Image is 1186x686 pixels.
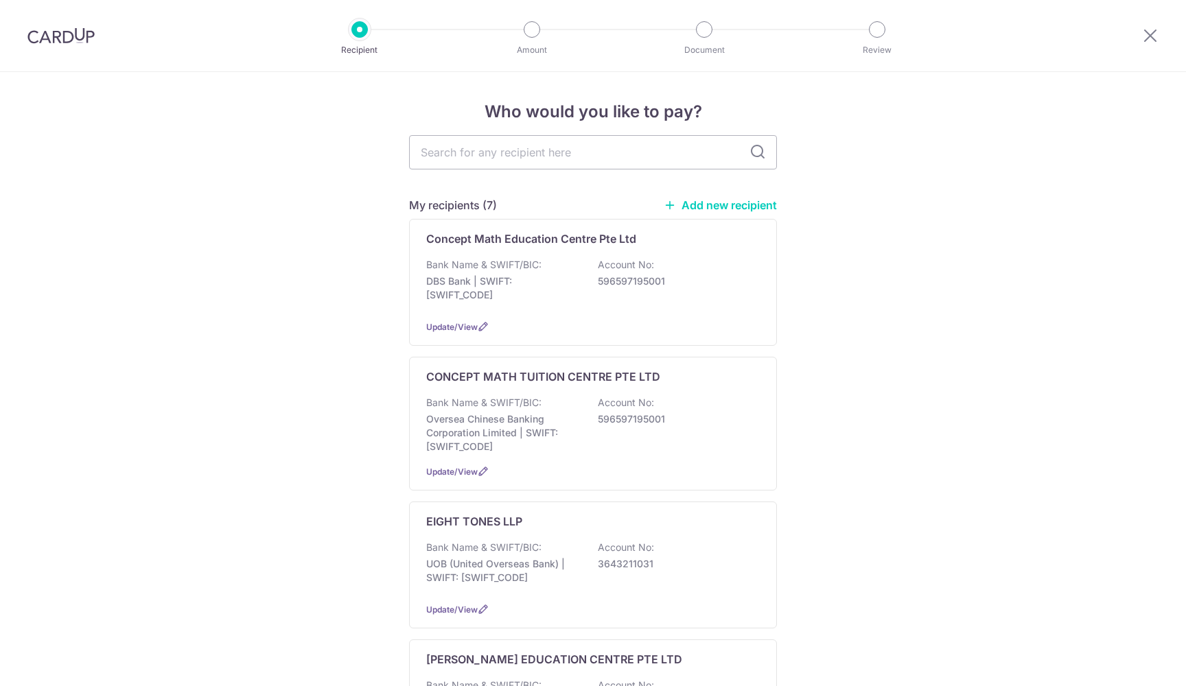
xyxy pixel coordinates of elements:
p: Account No: [598,541,654,554]
h5: My recipients (7) [409,197,497,213]
p: Bank Name & SWIFT/BIC: [426,396,542,410]
img: CardUp [27,27,95,44]
p: Document [653,43,755,57]
p: 596597195001 [598,412,752,426]
p: Amount [481,43,583,57]
a: Update/View [426,466,478,477]
p: Bank Name & SWIFT/BIC: [426,541,542,554]
p: DBS Bank | SWIFT: [SWIFT_CODE] [426,274,580,302]
p: Account No: [598,258,654,272]
p: 3643211031 [598,557,752,571]
p: Review [826,43,928,57]
p: EIGHT TONES LLP [426,513,522,530]
p: Recipient [309,43,410,57]
p: Account No: [598,396,654,410]
a: Update/View [426,604,478,615]
a: Add new recipient [664,198,777,212]
p: Concept Math Education Centre Pte Ltd [426,230,636,247]
p: Oversea Chinese Banking Corporation Limited | SWIFT: [SWIFT_CODE] [426,412,580,453]
p: 596597195001 [598,274,752,288]
p: CONCEPT MATH TUITION CENTRE PTE LTD [426,368,660,385]
p: [PERSON_NAME] EDUCATION CENTRE PTE LTD [426,651,682,667]
h4: Who would you like to pay? [409,99,777,124]
p: UOB (United Overseas Bank) | SWIFT: [SWIFT_CODE] [426,557,580,584]
a: Update/View [426,322,478,332]
input: Search for any recipient here [409,135,777,169]
p: Bank Name & SWIFT/BIC: [426,258,542,272]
